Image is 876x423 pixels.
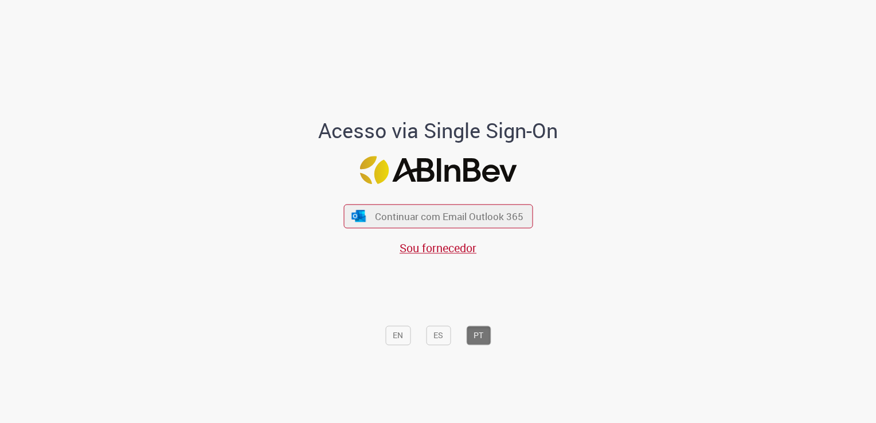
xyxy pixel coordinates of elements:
[426,326,451,346] button: ES
[375,210,523,223] span: Continuar com Email Outlook 365
[279,119,597,142] h1: Acesso via Single Sign-On
[359,156,517,184] img: Logo ABInBev
[400,240,476,256] a: Sou fornecedor
[466,326,491,346] button: PT
[385,326,410,346] button: EN
[351,210,367,222] img: ícone Azure/Microsoft 360
[343,205,533,228] button: ícone Azure/Microsoft 360 Continuar com Email Outlook 365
